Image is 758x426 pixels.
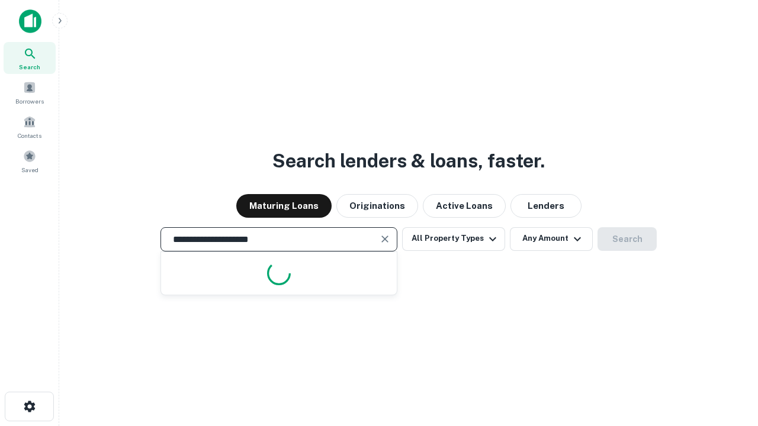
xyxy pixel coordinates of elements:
[15,96,44,106] span: Borrowers
[19,62,40,72] span: Search
[18,131,41,140] span: Contacts
[272,147,545,175] h3: Search lenders & loans, faster.
[19,9,41,33] img: capitalize-icon.png
[510,227,593,251] button: Any Amount
[236,194,332,218] button: Maturing Loans
[4,145,56,177] a: Saved
[4,111,56,143] a: Contacts
[510,194,582,218] button: Lenders
[336,194,418,218] button: Originations
[699,331,758,388] iframe: Chat Widget
[4,42,56,74] a: Search
[402,227,505,251] button: All Property Types
[423,194,506,218] button: Active Loans
[4,76,56,108] a: Borrowers
[21,165,38,175] span: Saved
[377,231,393,247] button: Clear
